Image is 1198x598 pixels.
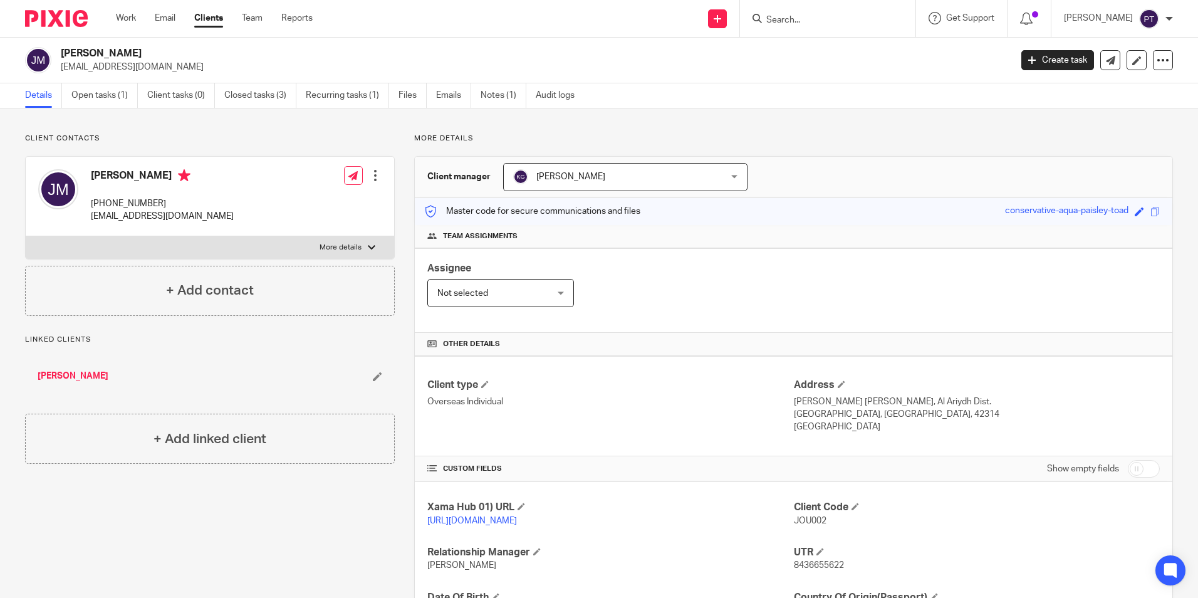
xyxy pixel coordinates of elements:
[1021,50,1094,70] a: Create task
[166,281,254,300] h4: + Add contact
[281,12,313,24] a: Reports
[25,134,395,144] p: Client contacts
[481,83,526,108] a: Notes (1)
[794,379,1160,392] h4: Address
[194,12,223,24] a: Clients
[25,335,395,345] p: Linked clients
[794,408,1160,421] p: [GEOGRAPHIC_DATA], [GEOGRAPHIC_DATA], 42314
[424,205,640,218] p: Master code for secure communications and files
[513,169,528,184] img: svg%3E
[437,289,488,298] span: Not selected
[427,379,793,392] h4: Client type
[91,197,234,210] p: [PHONE_NUMBER]
[794,396,1160,408] p: [PERSON_NAME] [PERSON_NAME], Al Ariydh Dist.
[794,517,826,525] span: JOU002
[91,169,234,185] h4: [PERSON_NAME]
[242,12,263,24] a: Team
[154,429,266,449] h4: + Add linked client
[427,561,496,570] span: [PERSON_NAME]
[224,83,296,108] a: Closed tasks (3)
[1064,12,1133,24] p: [PERSON_NAME]
[306,83,389,108] a: Recurring tasks (1)
[147,83,215,108] a: Client tasks (0)
[536,172,605,181] span: [PERSON_NAME]
[794,501,1160,514] h4: Client Code
[536,83,584,108] a: Audit logs
[946,14,994,23] span: Get Support
[765,15,878,26] input: Search
[436,83,471,108] a: Emails
[427,263,471,273] span: Assignee
[1047,463,1119,475] label: Show empty fields
[61,61,1003,73] p: [EMAIL_ADDRESS][DOMAIN_NAME]
[427,501,793,514] h4: Xama Hub 01) URL
[443,231,518,241] span: Team assignments
[1005,204,1128,219] div: conservative-aqua-paisley-toad
[116,12,136,24] a: Work
[38,169,78,209] img: svg%3E
[443,339,500,349] span: Other details
[794,421,1160,433] p: [GEOGRAPHIC_DATA]
[794,546,1160,559] h4: UTR
[25,10,88,27] img: Pixie
[25,83,62,108] a: Details
[91,210,234,223] p: [EMAIL_ADDRESS][DOMAIN_NAME]
[61,47,814,60] h2: [PERSON_NAME]
[71,83,138,108] a: Open tasks (1)
[320,243,362,253] p: More details
[427,517,517,525] a: [URL][DOMAIN_NAME]
[1139,9,1159,29] img: svg%3E
[427,464,793,474] h4: CUSTOM FIELDS
[427,396,793,408] p: Overseas Individual
[155,12,175,24] a: Email
[427,170,491,183] h3: Client manager
[414,134,1173,144] p: More details
[398,83,427,108] a: Files
[794,561,844,570] span: 8436655622
[25,47,51,73] img: svg%3E
[427,546,793,559] h4: Relationship Manager
[178,169,190,182] i: Primary
[38,370,108,382] a: [PERSON_NAME]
